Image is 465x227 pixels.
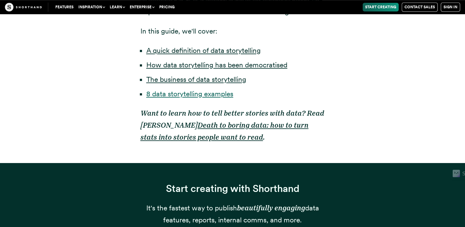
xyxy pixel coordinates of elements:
a: Start Creating [363,3,399,11]
h3: Start creating with Shorthand [140,183,325,195]
em: beautifully engaging [237,204,305,212]
a: Contact Sales [402,2,438,12]
em: . [263,133,265,141]
p: In this guide, we'll cover: [140,25,325,37]
a: Pricing [157,3,177,11]
a: Sign in [441,2,460,12]
button: Enterprise [127,3,157,11]
em: Want to learn how to tell better stories with data? Read [PERSON_NAME] [140,109,324,129]
button: Learn [107,3,127,11]
img: The Craft [5,3,42,11]
button: Inspiration [76,3,107,11]
a: 8 data storytelling examples [146,90,233,98]
a: How data storytelling has been democratised [146,61,287,69]
a: The business of data storytelling [146,75,246,84]
a: Death to boring data: how to turn stats into stories people want to read [140,121,309,141]
a: A quick definition of data storytelling [146,46,261,55]
a: Features [53,3,76,11]
p: It's the fastest way to publish data features, reports, internal comms, and more. [140,202,325,226]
